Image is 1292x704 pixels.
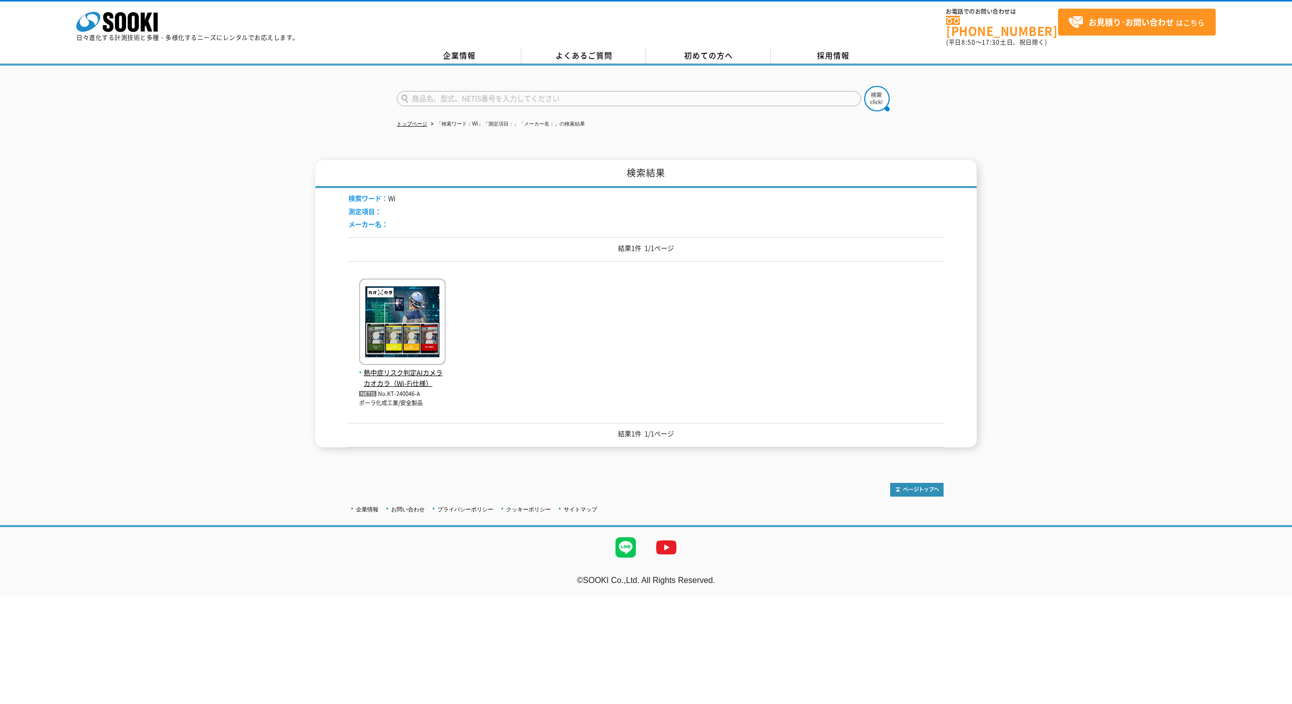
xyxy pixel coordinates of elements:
[315,160,977,188] h1: 検索結果
[397,91,861,106] input: 商品名、型式、NETIS番号を入力してください
[982,38,1000,47] span: 17:30
[890,483,944,497] img: トップページへ
[359,389,446,400] p: No.KT-240046-A
[348,219,388,229] span: メーカー名：
[348,193,388,203] span: 検索ワード：
[506,506,551,512] a: クッキーポリシー
[429,119,585,130] li: 「検索ワード：Wi」「測定項目：」「メーカー名：」の検索結果
[521,48,646,64] a: よくあるご質問
[348,193,396,204] li: Wi
[391,506,425,512] a: お問い合わせ
[359,368,446,389] span: 熱中症リスク判定AIカメラ カオカラ（Wi-Fi仕様）
[76,35,299,41] p: 日々進化する計測技術と多種・多様化するニーズにレンタルでお応えします。
[437,506,493,512] a: プライバシーポリシー
[348,428,944,439] p: 結果1件 1/1ページ
[348,243,944,254] p: 結果1件 1/1ページ
[646,527,687,568] img: YouTube
[961,38,976,47] span: 8:50
[1089,16,1174,28] strong: お見積り･お問い合わせ
[946,9,1058,15] span: お電話でのお問い合わせは
[646,48,771,64] a: 初めての方へ
[348,206,381,216] span: 測定項目：
[359,279,446,368] img: カオカラ（Wi-Fi仕様）
[564,506,597,512] a: サイトマップ
[684,50,733,61] span: 初めての方へ
[946,16,1058,37] a: [PHONE_NUMBER]
[1068,15,1205,30] span: はこちら
[359,357,446,388] a: 熱中症リスク判定AIカメラ カオカラ（Wi-Fi仕様）
[1058,9,1216,36] a: お見積り･お問い合わせはこちら
[356,506,378,512] a: 企業情報
[397,121,427,127] a: トップページ
[771,48,895,64] a: 採用情報
[864,86,890,111] img: btn_search.png
[1253,586,1292,595] a: テストMail
[946,38,1047,47] span: (平日 ～ 土日、祝日除く)
[605,527,646,568] img: LINE
[359,399,446,408] p: ポーラ化成工業/安全製品
[397,48,521,64] a: 企業情報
